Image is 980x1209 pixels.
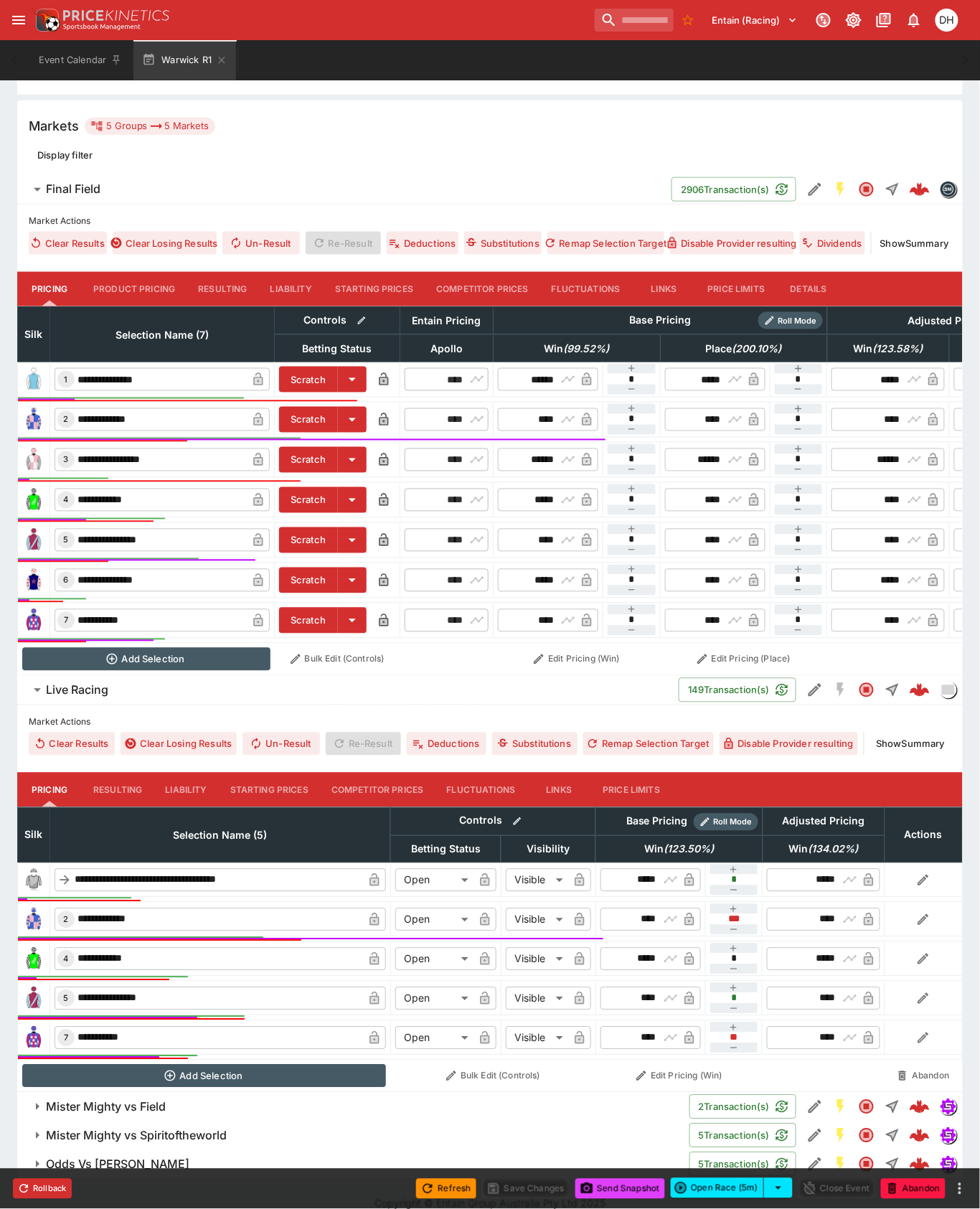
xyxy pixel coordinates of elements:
[732,340,782,357] em: ( 200.10 %)
[387,232,458,255] button: Deductions
[324,272,425,306] button: Starting Prices
[22,448,45,471] img: runner 3
[773,841,875,858] span: Win(134.02%)
[29,733,115,756] button: Clear Results
[395,869,473,892] div: Open
[259,272,324,306] button: Liability
[811,7,837,33] button: Connected to PK
[506,869,568,892] div: Visible
[18,306,50,362] th: Silk
[492,733,578,756] button: Substitutions
[910,179,930,199] img: logo-cerberus--red.svg
[17,1093,689,1121] button: Mister Mighty vs Field
[621,813,694,831] div: Base Pricing
[279,568,338,593] button: Scratch
[689,1124,796,1148] button: 5Transaction(s)
[828,177,854,202] button: SGM Enabled
[400,306,494,334] th: Entain Pricing
[527,773,591,807] button: Links
[395,1027,473,1050] div: Open
[82,773,154,807] button: Resulting
[506,987,568,1010] div: Visible
[905,175,934,204] a: c6f3f74a-7d48-4059-9cfe-f5bac330fc39
[17,773,82,807] button: Pricing
[464,232,542,255] button: Substitutions
[22,869,45,892] img: blank-silk.png
[506,1027,568,1050] div: Visible
[46,1100,166,1115] h6: Mister Mighty vs Field
[901,7,927,33] button: Notifications
[29,118,79,134] h5: Markets
[326,733,401,756] span: Re-Result
[61,575,72,585] span: 6
[29,232,107,255] button: Clear Results
[22,489,45,512] img: runner 4
[941,182,956,197] img: betmakers
[940,682,957,699] div: liveracing
[395,948,473,971] div: Open
[540,272,632,306] button: Fluctuations
[941,1157,956,1172] img: simulator
[18,808,50,863] th: Silk
[506,908,568,931] div: Visible
[941,1128,956,1144] img: simulator
[870,733,951,756] button: ShowSummary
[595,9,674,32] input: search
[320,773,435,807] button: Competitor Prices
[858,1127,875,1144] svg: Closed
[940,1127,957,1144] div: simulator
[905,1150,934,1179] a: 40bc8a7a-0f78-4747-b48e-f96a6b0bfa9a
[22,987,45,1010] img: runner 5
[905,1121,934,1150] a: c5657578-56f2-41d3-9b7f-19bfd4d249c1
[910,680,930,700] img: logo-cerberus--red.svg
[17,676,679,705] button: Live Racing
[133,40,236,80] button: Warwick R1
[951,1180,969,1198] button: more
[677,9,699,32] button: No Bookmarks
[22,368,45,391] img: runner 1
[416,1179,476,1199] button: Refresh
[17,1150,689,1179] button: Odds Vs [PERSON_NAME]
[352,311,371,330] button: Bulk edit
[600,1065,758,1088] button: Edit Pricing (Win)
[61,535,72,545] span: 5
[395,908,473,931] div: Open
[838,340,939,357] span: Win(123.58%)
[854,1123,880,1149] button: Closed
[905,1093,934,1121] a: 4cab6df8-2948-4708-ad95-b12d443c20ac
[889,1065,958,1088] button: Abandon
[809,841,859,858] em: ( 134.02 %)
[802,1094,828,1120] button: Edit Detail
[776,272,841,306] button: Details
[689,1152,796,1177] button: 5Transaction(s)
[154,773,218,807] button: Liability
[187,272,258,306] button: Resulting
[880,1152,905,1177] button: Straight
[529,340,626,357] span: Win(99.52%)
[242,733,319,756] span: Un-Result
[306,232,381,255] span: Re-Result
[508,812,527,831] button: Bulk edit
[564,340,610,357] em: ( 99.52 %)
[841,7,867,33] button: Toggle light/dark mode
[690,340,798,357] span: Place(200.10%)
[858,682,875,699] svg: Closed
[279,367,338,392] button: Scratch
[905,676,934,705] a: 5b7cee41-5e68-4caa-b73c-1a2ca52cd44f
[936,9,958,32] div: Daniel Hooper
[671,1178,793,1198] div: split button
[435,773,527,807] button: Fluctuations
[854,677,880,703] button: Closed
[222,232,299,255] span: Un-Result
[17,1121,689,1150] button: Mister Mighty vs Spiritoftheworld
[910,179,930,199] div: c6f3f74a-7d48-4059-9cfe-f5bac330fc39
[880,177,905,202] button: Straight
[395,987,473,1010] div: Open
[61,415,72,425] span: 2
[22,908,45,931] img: runner 2
[6,7,32,33] button: open drawer
[400,334,494,362] th: Apollo
[61,455,72,465] span: 3
[22,648,270,671] button: Add Selection
[758,312,823,329] div: Show/hide Price Roll mode configuration.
